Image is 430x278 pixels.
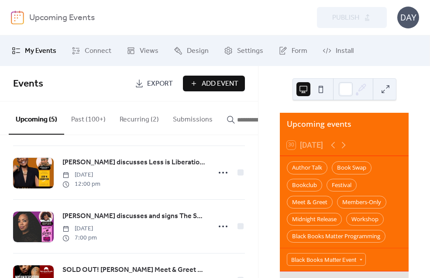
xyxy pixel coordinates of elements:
[272,39,314,63] a: Form
[237,46,263,56] span: Settings
[332,161,372,174] div: Book Swap
[287,196,333,208] div: Meet & Greet
[9,101,64,135] button: Upcoming (5)
[337,196,386,208] div: Members-Only
[62,224,97,233] span: [DATE]
[64,101,113,134] button: Past (100+)
[113,101,166,134] button: Recurring (2)
[166,101,220,134] button: Submissions
[147,79,173,89] span: Export
[62,211,206,222] a: [PERSON_NAME] discusses and signs The Scammer with [PERSON_NAME]
[327,179,357,191] div: Festival
[397,7,419,28] div: DAY
[62,180,100,189] span: 12:00 pm
[292,46,307,56] span: Form
[287,230,385,243] div: Black Books Matter Programming
[217,39,270,63] a: Settings
[62,157,206,168] a: [PERSON_NAME] discusses Less is Liberation with [PERSON_NAME]
[287,179,322,191] div: Bookclub
[85,46,111,56] span: Connect
[13,74,43,94] span: Events
[29,10,95,26] b: Upcoming Events
[62,264,206,276] a: SOLD OUT! [PERSON_NAME] Meet & Greet at MahoganyBooks
[11,10,24,24] img: logo
[287,161,327,174] div: Author Talk
[120,39,165,63] a: Views
[202,79,238,89] span: Add Event
[167,39,215,63] a: Design
[280,113,409,135] div: Upcoming events
[25,46,56,56] span: My Events
[287,213,342,226] div: Midnight Release
[140,46,158,56] span: Views
[346,213,384,226] div: Workshop
[62,170,100,180] span: [DATE]
[316,39,360,63] a: Install
[336,46,354,56] span: Install
[187,46,209,56] span: Design
[62,211,206,222] span: [PERSON_NAME] discusses and signs The Scammer with [PERSON_NAME]
[65,39,118,63] a: Connect
[183,76,245,91] button: Add Event
[62,265,206,275] span: SOLD OUT! [PERSON_NAME] Meet & Greet at MahoganyBooks
[62,233,97,243] span: 7:00 pm
[5,39,63,63] a: My Events
[128,76,179,91] a: Export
